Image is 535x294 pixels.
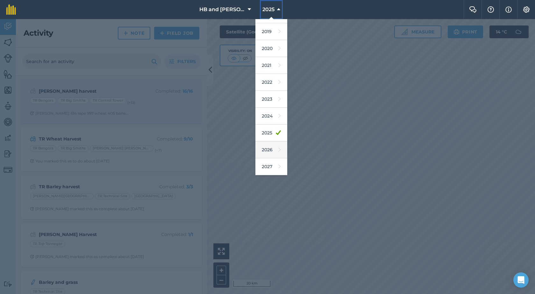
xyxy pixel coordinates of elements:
[6,4,16,15] img: fieldmargin Logo
[255,91,287,108] a: 2023
[523,6,530,13] img: A cog icon
[505,6,512,13] img: svg+xml;base64,PHN2ZyB4bWxucz0iaHR0cDovL3d3dy53My5vcmcvMjAwMC9zdmciIHdpZHRoPSIxNyIgaGVpZ2h0PSIxNy...
[255,74,287,91] a: 2022
[469,6,477,13] img: Two speech bubbles overlapping with the left bubble in the forefront
[255,40,287,57] a: 2020
[255,57,287,74] a: 2021
[513,272,529,288] div: Open Intercom Messenger
[255,158,287,175] a: 2027
[487,6,495,13] img: A question mark icon
[199,6,245,13] span: HB and [PERSON_NAME]
[255,125,287,141] a: 2025
[255,108,287,125] a: 2024
[255,141,287,158] a: 2026
[255,23,287,40] a: 2019
[262,6,275,13] span: 2025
